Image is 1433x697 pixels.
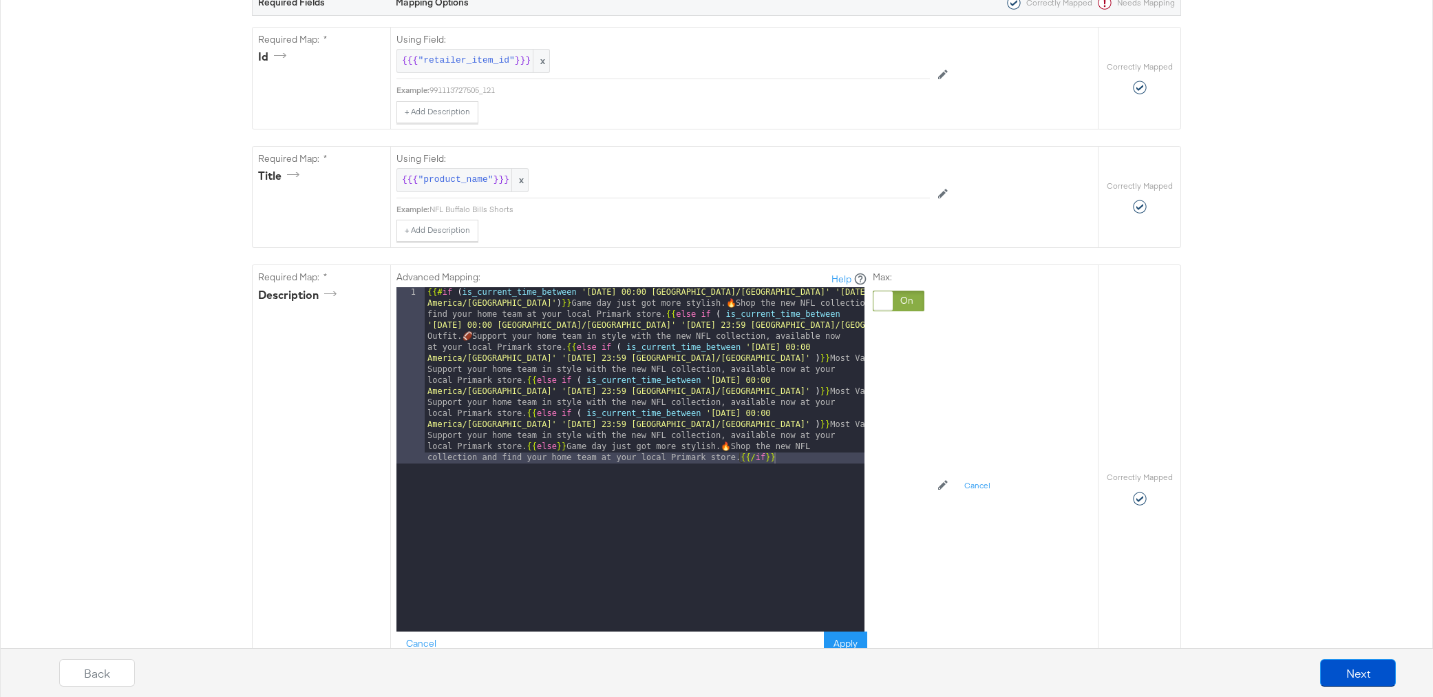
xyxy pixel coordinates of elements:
label: Max: [873,271,924,284]
div: Example: [396,85,429,96]
button: Cancel [396,632,446,656]
span: "retailer_item_id" [418,54,514,67]
label: Required Map: * [258,152,385,165]
label: Using Field: [396,33,930,46]
label: Correctly Mapped [1107,180,1173,191]
div: NFL Buffalo Bills Shorts [429,204,930,215]
button: Apply [824,632,867,656]
label: Correctly Mapped [1107,472,1173,483]
a: Help [831,273,851,286]
label: Correctly Mapped [1107,61,1173,72]
div: 1 [396,287,425,464]
div: Example: [396,204,429,215]
span: "product_name" [418,174,493,187]
div: 991113727505_121 [429,85,930,96]
label: Required Map: * [258,33,385,46]
button: Back [59,659,135,687]
span: x [533,50,549,72]
button: + Add Description [396,101,478,123]
button: + Add Description [396,220,478,242]
div: description [258,287,341,303]
span: x [511,169,528,191]
span: {{{ [402,54,418,67]
span: }}} [493,174,509,187]
div: title [258,168,304,184]
button: Cancel [956,475,999,497]
label: Required Map: * [258,271,385,284]
div: id [258,49,291,65]
label: Using Field: [396,152,930,165]
label: Advanced Mapping: [396,271,480,284]
span: }}} [515,54,531,67]
button: Next [1320,659,1396,687]
span: {{{ [402,174,418,187]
